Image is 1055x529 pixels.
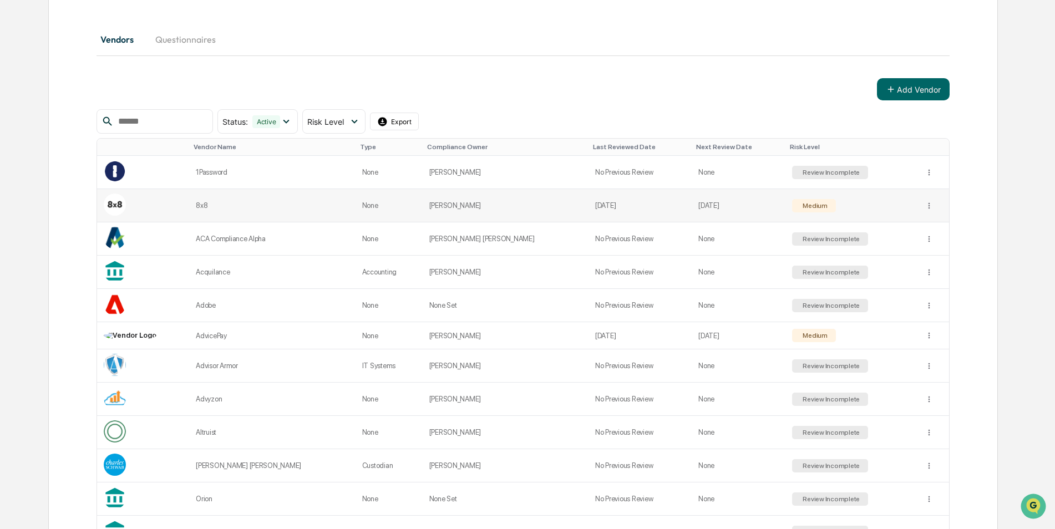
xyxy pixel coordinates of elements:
[22,161,70,172] span: Data Lookup
[692,156,785,189] td: None
[696,143,781,151] div: Toggle SortBy
[97,26,950,53] div: secondary tabs example
[423,416,589,449] td: [PERSON_NAME]
[589,156,692,189] td: No Previous Review
[356,256,423,289] td: Accounting
[692,383,785,416] td: None
[307,117,344,126] span: Risk Level
[104,454,126,476] img: Vendor Logo
[800,302,860,309] div: Review Incomplete
[7,156,74,176] a: 🔎Data Lookup
[11,85,31,105] img: 1746055101610-c473b297-6a78-478c-a979-82029cc54cd1
[110,188,134,196] span: Pylon
[11,141,20,150] div: 🖐️
[589,349,692,383] td: No Previous Review
[104,354,126,376] img: Vendor Logo
[104,194,126,216] img: Vendor Logo
[692,189,785,222] td: [DATE]
[692,349,785,383] td: None
[80,141,89,150] div: 🗄️
[423,449,589,482] td: [PERSON_NAME]
[356,289,423,322] td: None
[800,429,860,436] div: Review Incomplete
[11,162,20,171] div: 🔎
[800,235,860,243] div: Review Incomplete
[423,322,589,349] td: [PERSON_NAME]
[7,135,76,155] a: 🖐️Preclearance
[196,461,348,470] div: [PERSON_NAME] [PERSON_NAME]
[423,482,589,516] td: None Set
[196,495,348,503] div: Orion
[800,202,827,210] div: Medium
[692,416,785,449] td: None
[196,395,348,403] div: Advyzon
[78,187,134,196] a: Powered byPylon
[38,85,182,96] div: Start new chat
[593,143,687,151] div: Toggle SortBy
[356,383,423,416] td: None
[222,117,248,126] span: Status :
[589,289,692,322] td: No Previous Review
[356,189,423,222] td: None
[927,143,945,151] div: Toggle SortBy
[22,140,72,151] span: Preclearance
[692,222,785,256] td: None
[356,349,423,383] td: IT Systems
[589,222,692,256] td: No Previous Review
[196,428,348,436] div: Altruist
[252,115,281,128] div: Active
[196,168,348,176] div: 1Password
[360,143,418,151] div: Toggle SortBy
[104,293,126,316] img: Vendor Logo
[356,449,423,482] td: Custodian
[800,395,860,403] div: Review Incomplete
[356,156,423,189] td: None
[76,135,142,155] a: 🗄️Attestations
[423,222,589,256] td: [PERSON_NAME] [PERSON_NAME]
[589,256,692,289] td: No Previous Review
[790,143,914,151] div: Toggle SortBy
[692,482,785,516] td: None
[196,301,348,309] div: Adobe
[800,495,860,503] div: Review Incomplete
[423,256,589,289] td: [PERSON_NAME]
[370,113,419,130] button: Export
[800,462,860,470] div: Review Incomplete
[146,26,225,53] button: Questionnaires
[196,362,348,370] div: Advisor Armor
[589,416,692,449] td: No Previous Review
[194,143,351,151] div: Toggle SortBy
[104,160,126,182] img: Vendor Logo
[589,449,692,482] td: No Previous Review
[589,482,692,516] td: No Previous Review
[104,420,126,442] img: Vendor Logo
[800,332,827,339] div: Medium
[427,143,584,151] div: Toggle SortBy
[423,189,589,222] td: [PERSON_NAME]
[589,189,692,222] td: [DATE]
[196,332,348,340] div: AdvicePay
[356,222,423,256] td: None
[104,331,156,340] img: Vendor Logo
[692,289,785,322] td: None
[800,169,860,176] div: Review Incomplete
[877,78,950,100] button: Add Vendor
[423,156,589,189] td: [PERSON_NAME]
[196,201,348,210] div: 8x8
[692,322,785,349] td: [DATE]
[356,416,423,449] td: None
[196,268,348,276] div: Acquilance
[92,140,138,151] span: Attestations
[692,256,785,289] td: None
[104,387,126,409] img: Vendor Logo
[11,23,202,41] p: How can we help?
[189,88,202,101] button: Start new chat
[800,268,860,276] div: Review Incomplete
[1020,492,1049,522] iframe: Open customer support
[589,322,692,349] td: [DATE]
[356,482,423,516] td: None
[423,289,589,322] td: None Set
[38,96,140,105] div: We're available if you need us!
